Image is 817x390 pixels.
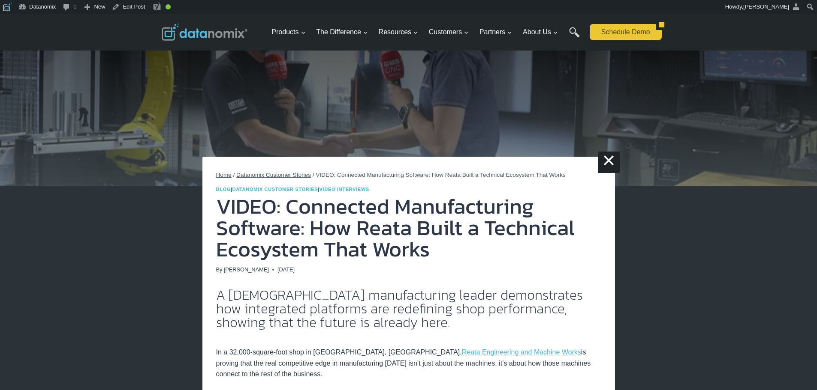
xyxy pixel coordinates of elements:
[590,24,656,40] a: Schedule Demo
[271,27,305,38] span: Products
[216,170,601,180] nav: Breadcrumbs
[162,24,247,41] img: Datanomix
[166,4,171,9] div: Good
[479,27,512,38] span: Partners
[598,152,619,173] a: ×
[216,265,223,274] span: By
[216,187,369,192] span: | |
[462,348,581,356] a: Reata Engineering and Machine Works
[216,172,232,178] a: Home
[216,336,601,380] p: In a 32,000-square-foot shop in [GEOGRAPHIC_DATA], [GEOGRAPHIC_DATA], is proving that the real co...
[216,288,601,329] h2: A [DEMOGRAPHIC_DATA] manufacturing leader demonstrates how integrated platforms are redefining sh...
[379,27,418,38] span: Resources
[216,196,601,260] h1: VIDEO: Connected Manufacturing Software: How Reata Built a Technical Ecosystem That Works
[233,172,235,178] span: /
[316,27,368,38] span: The Difference
[216,187,231,192] a: Blog
[316,172,566,178] span: VIDEO: Connected Manufacturing Software: How Reata Built a Technical Ecosystem That Works
[224,266,269,273] a: [PERSON_NAME]
[320,187,369,192] a: Video Interviews
[743,3,789,10] span: [PERSON_NAME]
[429,27,469,38] span: Customers
[569,27,580,46] a: Search
[268,18,585,46] nav: Primary Navigation
[523,27,558,38] span: About Us
[277,265,295,274] time: [DATE]
[313,172,314,178] span: /
[236,172,311,178] a: Datanomix Customer Stories
[232,187,318,192] a: Datanomix Customer Stories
